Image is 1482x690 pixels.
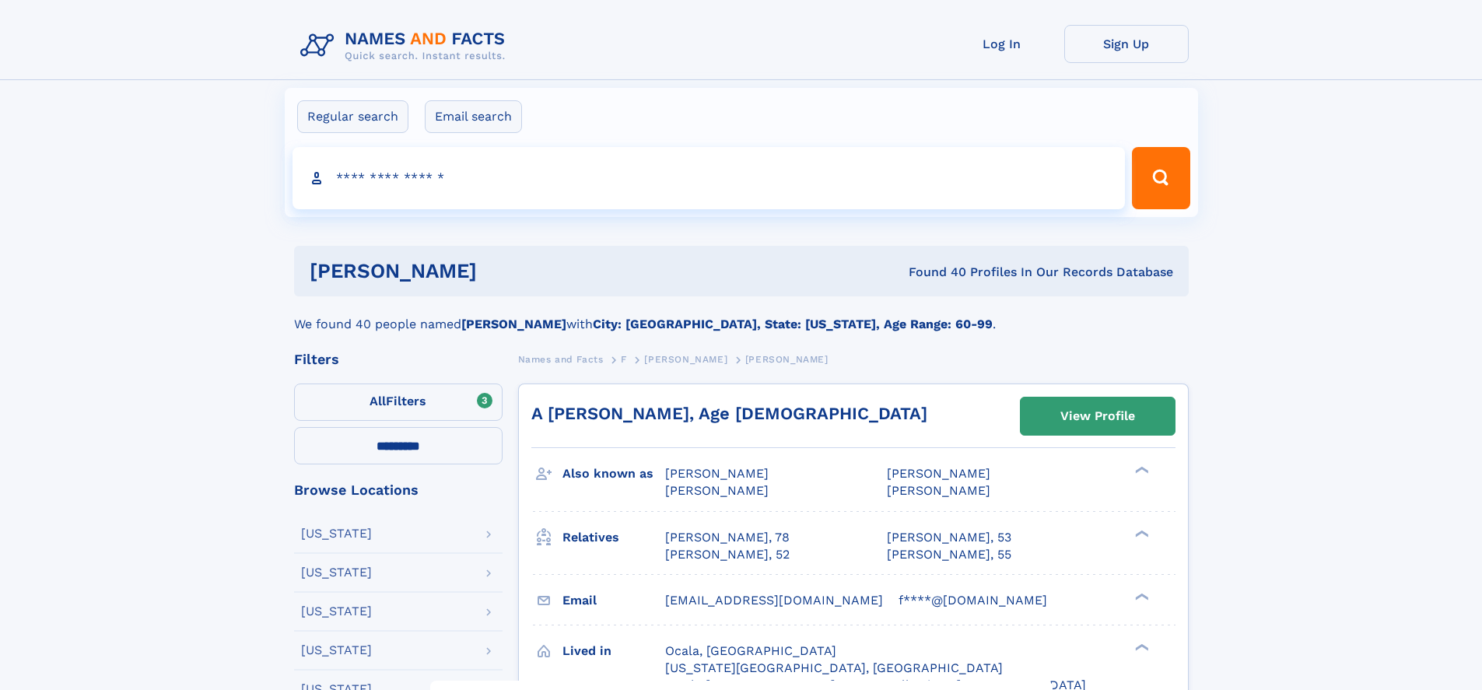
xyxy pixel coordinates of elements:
[301,644,372,657] div: [US_STATE]
[301,527,372,540] div: [US_STATE]
[562,524,665,551] h3: Relatives
[665,483,769,498] span: [PERSON_NAME]
[294,296,1189,334] div: We found 40 people named with .
[621,349,627,369] a: F
[1131,642,1150,652] div: ❯
[301,605,372,618] div: [US_STATE]
[665,660,1003,675] span: [US_STATE][GEOGRAPHIC_DATA], [GEOGRAPHIC_DATA]
[518,349,604,369] a: Names and Facts
[370,394,386,408] span: All
[665,643,836,658] span: Ocala, [GEOGRAPHIC_DATA]
[1131,591,1150,601] div: ❯
[294,483,503,497] div: Browse Locations
[294,384,503,421] label: Filters
[644,349,727,369] a: [PERSON_NAME]
[1021,398,1175,435] a: View Profile
[593,317,993,331] b: City: [GEOGRAPHIC_DATA], State: [US_STATE], Age Range: 60-99
[665,546,790,563] a: [PERSON_NAME], 52
[887,483,990,498] span: [PERSON_NAME]
[665,593,883,608] span: [EMAIL_ADDRESS][DOMAIN_NAME]
[531,404,927,423] a: A [PERSON_NAME], Age [DEMOGRAPHIC_DATA]
[310,261,693,281] h1: [PERSON_NAME]
[1064,25,1189,63] a: Sign Up
[745,354,829,365] span: [PERSON_NAME]
[294,25,518,67] img: Logo Names and Facts
[1131,465,1150,475] div: ❯
[562,638,665,664] h3: Lived in
[562,461,665,487] h3: Also known as
[1060,398,1135,434] div: View Profile
[294,352,503,366] div: Filters
[293,147,1126,209] input: search input
[297,100,408,133] label: Regular search
[887,466,990,481] span: [PERSON_NAME]
[621,354,627,365] span: F
[562,587,665,614] h3: Email
[644,354,727,365] span: [PERSON_NAME]
[665,529,790,546] a: [PERSON_NAME], 78
[1132,147,1189,209] button: Search Button
[940,25,1064,63] a: Log In
[692,264,1173,281] div: Found 40 Profiles In Our Records Database
[301,566,372,579] div: [US_STATE]
[887,546,1011,563] a: [PERSON_NAME], 55
[425,100,522,133] label: Email search
[665,466,769,481] span: [PERSON_NAME]
[887,529,1011,546] a: [PERSON_NAME], 53
[1131,528,1150,538] div: ❯
[461,317,566,331] b: [PERSON_NAME]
